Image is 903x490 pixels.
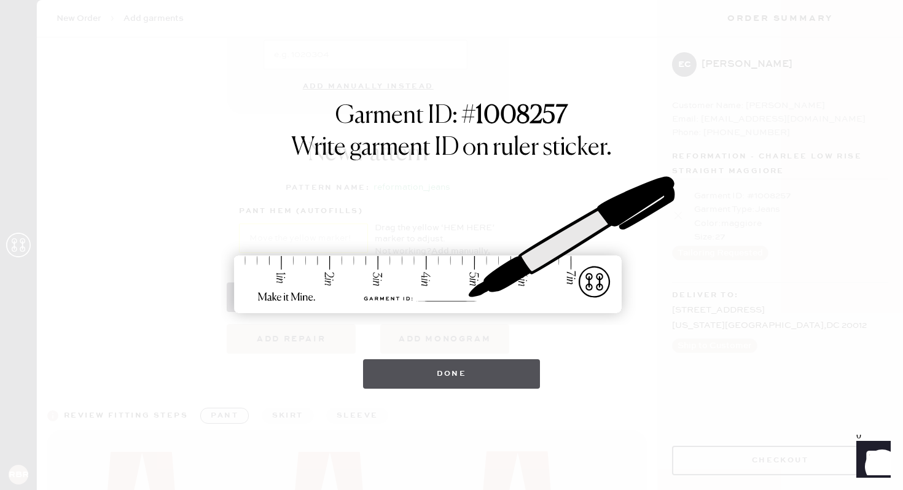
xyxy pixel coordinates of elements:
[475,104,568,128] strong: 1008257
[363,359,541,389] button: Done
[335,101,568,133] h1: Garment ID: #
[221,144,682,347] img: ruler-sticker-sharpie.svg
[845,435,897,488] iframe: Front Chat
[291,133,612,163] h1: Write garment ID on ruler sticker.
